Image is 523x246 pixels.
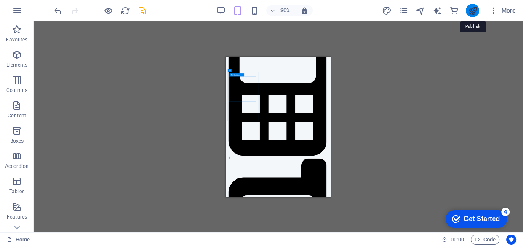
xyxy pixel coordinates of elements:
[432,5,442,16] button: text_generator
[120,5,130,16] button: reload
[7,4,68,22] div: Get Started 4 items remaining, 20% complete
[6,62,28,68] p: Elements
[6,36,27,43] p: Favorites
[415,5,425,16] button: navigator
[7,214,27,220] p: Features
[120,6,130,16] i: Reload page
[398,5,408,16] button: pages
[137,6,147,16] i: Save (Ctrl+S)
[5,163,29,170] p: Accordion
[398,6,408,16] i: Pages (Ctrl+Alt+S)
[449,5,459,16] button: commerce
[432,6,442,16] i: AI Writer
[451,235,464,245] span: 00 00
[475,235,496,245] span: Code
[449,6,459,16] i: Commerce
[62,2,71,10] div: 4
[466,4,479,17] button: publish
[486,4,519,17] button: More
[415,6,425,16] i: Navigator
[53,5,63,16] button: undo
[471,235,499,245] button: Code
[279,5,292,16] h6: 30%
[506,235,516,245] button: Usercentrics
[25,9,61,17] div: Get Started
[456,236,458,243] span: :
[9,188,24,195] p: Tables
[8,112,26,119] p: Content
[382,6,391,16] i: Design (Ctrl+Alt+Y)
[7,235,30,245] a: Click to cancel selection. Double-click to open Pages
[382,5,392,16] button: design
[10,138,24,144] p: Boxes
[266,5,296,16] button: 30%
[233,74,240,76] span: Container
[137,5,147,16] button: save
[6,87,27,94] p: Columns
[489,6,516,15] span: More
